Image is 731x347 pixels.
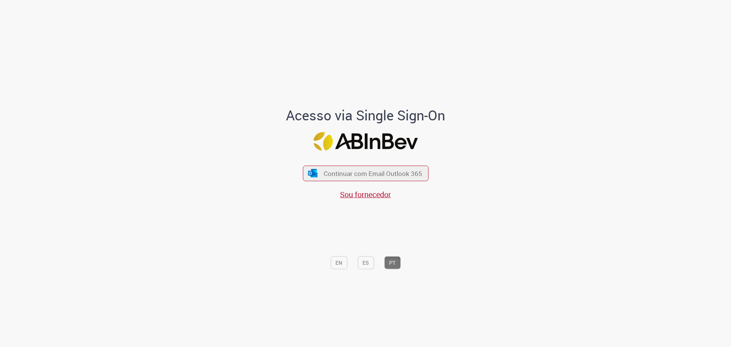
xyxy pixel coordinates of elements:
img: ícone Azure/Microsoft 360 [308,169,318,177]
button: ES [358,256,374,269]
a: Sou fornecedor [340,189,391,200]
button: PT [384,256,401,269]
span: Continuar com Email Outlook 365 [324,169,422,178]
button: EN [330,256,347,269]
img: Logo ABInBev [313,132,418,150]
button: ícone Azure/Microsoft 360 Continuar com Email Outlook 365 [303,165,428,181]
h1: Acesso via Single Sign-On [260,108,471,123]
